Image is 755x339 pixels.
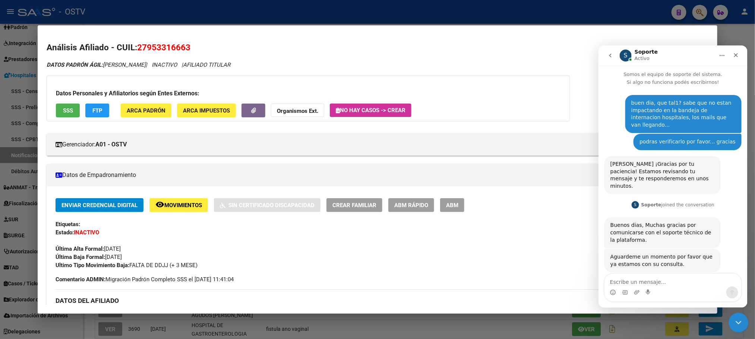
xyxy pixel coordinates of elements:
[56,254,105,260] strong: Última Baja Formal:
[598,45,748,308] iframe: Intercom live chat
[271,104,324,117] button: Organismos Ext.
[56,254,122,260] span: [DATE]
[183,107,230,114] span: ARCA Impuestos
[149,198,208,212] button: Movimientos
[183,61,230,68] span: AFILIADO TITULAR
[446,202,458,209] span: ABM
[47,61,230,68] i: | INACTIVO |
[61,202,138,209] span: Enviar Credencial Digital
[56,221,80,228] strong: Etiquetas:
[127,107,165,114] span: ARCA Padrón
[228,202,315,209] span: Sin Certificado Discapacidad
[155,200,164,209] mat-icon: remove_red_eye
[326,198,382,212] button: Crear Familiar
[164,202,202,209] span: Movimientos
[332,202,376,209] span: Crear Familiar
[56,245,121,252] span: [DATE]
[56,276,105,283] strong: Comentario ADMIN:
[47,61,146,68] span: [PERSON_NAME]
[74,229,99,236] strong: INACTIVO
[330,104,411,117] button: No hay casos -> Crear
[56,297,699,305] h3: DATOS DEL AFILIADO
[56,275,234,283] span: Migración Padrón Completo SSS el [DATE] 11:41:04
[63,107,73,114] span: SSS
[47,164,708,186] mat-expansion-panel-header: Datos de Empadronamiento
[56,262,198,269] span: FALTA DE DDJJ (+ 3 MESE)
[729,313,749,333] iframe: Intercom live chat
[56,171,690,180] mat-panel-title: Datos de Empadronamiento
[137,42,190,52] span: 27953316663
[56,140,690,149] mat-panel-title: Gerenciador:
[85,104,109,117] button: FTP
[214,198,320,212] button: Sin Certificado Discapacidad
[56,104,80,117] button: SSS
[47,61,103,68] strong: DATOS PADRÓN ÁGIL:
[56,89,560,98] h3: Datos Personales y Afiliatorios según Entes Externos:
[92,107,102,114] span: FTP
[388,198,434,212] button: ABM Rápido
[440,198,464,212] button: ABM
[56,229,74,236] strong: Estado:
[56,245,104,252] strong: Última Alta Formal:
[47,41,708,54] h2: Análisis Afiliado - CUIL:
[277,108,318,114] strong: Organismos Ext.
[95,140,127,149] strong: A01 - OSTV
[177,104,236,117] button: ARCA Impuestos
[56,262,129,269] strong: Ultimo Tipo Movimiento Baja:
[47,133,708,156] mat-expansion-panel-header: Gerenciador:A01 - OSTV
[336,107,405,114] span: No hay casos -> Crear
[56,198,143,212] button: Enviar Credencial Digital
[394,202,428,209] span: ABM Rápido
[121,104,171,117] button: ARCA Padrón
